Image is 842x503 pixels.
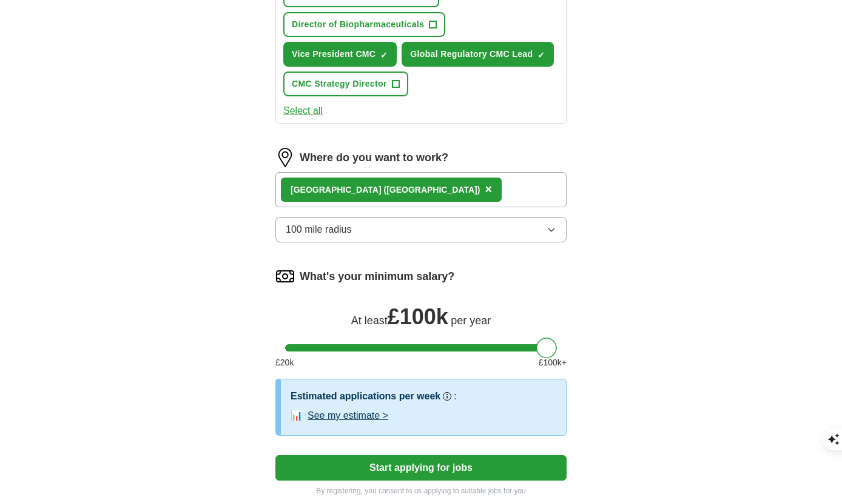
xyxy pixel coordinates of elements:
span: At least [351,315,388,327]
button: Vice President CMC✓ [283,42,397,67]
p: By registering, you consent to us applying to suitable jobs for you [275,485,567,496]
button: 100 mile radius [275,217,567,242]
label: Where do you want to work? [300,150,448,166]
span: ([GEOGRAPHIC_DATA]) [383,185,480,195]
span: Director of Biopharmaceuticals [292,18,424,31]
span: £ 100k [388,304,448,329]
span: ✓ [380,50,388,60]
img: location.png [275,148,295,167]
h3: : [454,389,456,404]
button: Start applying for jobs [275,455,567,481]
button: See my estimate > [308,408,388,423]
img: salary.png [275,267,295,286]
span: Vice President CMC [292,48,376,61]
span: per year [451,315,491,327]
span: CMC Strategy Director [292,78,387,90]
label: What's your minimum salary? [300,268,454,285]
h3: Estimated applications per week [291,389,440,404]
button: Select all [283,104,323,118]
span: ✓ [537,50,545,60]
button: CMC Strategy Director [283,72,408,96]
span: 📊 [291,408,303,423]
button: × [485,181,492,199]
span: 100 mile radius [286,222,352,237]
span: £ 20 k [275,356,294,369]
strong: [GEOGRAPHIC_DATA] [291,185,382,195]
button: Global Regulatory CMC Lead✓ [402,42,554,67]
span: Global Regulatory CMC Lead [410,48,533,61]
span: × [485,182,492,196]
button: Director of Biopharmaceuticals [283,12,445,37]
